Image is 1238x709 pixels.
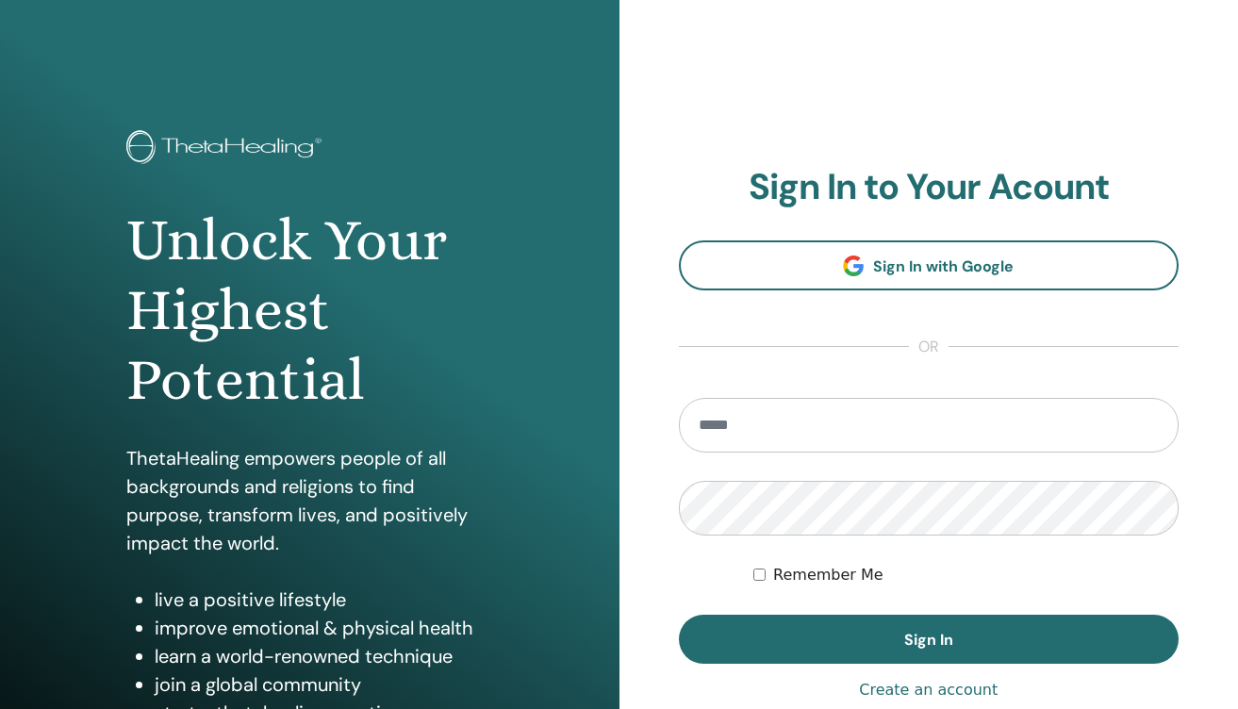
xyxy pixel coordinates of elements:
[753,564,1179,586] div: Keep me authenticated indefinitely or until I manually logout
[873,256,1014,276] span: Sign In with Google
[155,614,492,642] li: improve emotional & physical health
[679,166,1180,209] h2: Sign In to Your Acount
[155,585,492,614] li: live a positive lifestyle
[859,679,998,701] a: Create an account
[126,444,492,557] p: ThetaHealing empowers people of all backgrounds and religions to find purpose, transform lives, a...
[155,670,492,699] li: join a global community
[679,240,1180,290] a: Sign In with Google
[904,630,953,650] span: Sign In
[155,642,492,670] li: learn a world-renowned technique
[773,564,883,586] label: Remember Me
[679,615,1180,664] button: Sign In
[126,206,492,416] h1: Unlock Your Highest Potential
[909,336,949,358] span: or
